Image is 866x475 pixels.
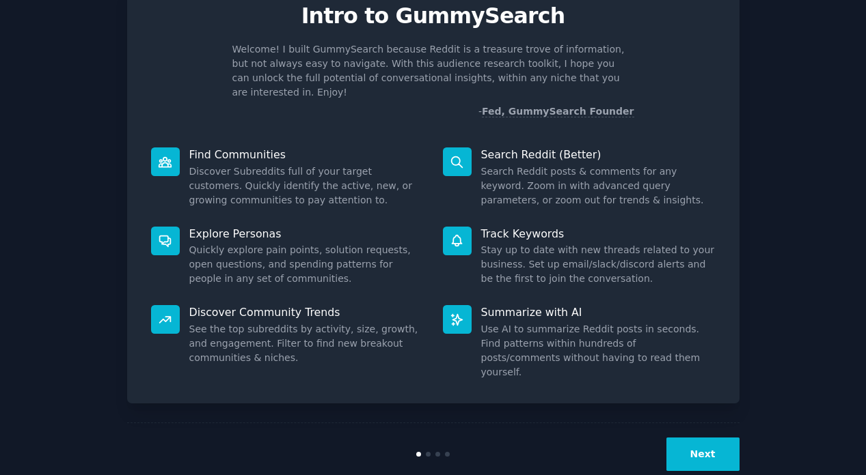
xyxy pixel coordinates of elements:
[666,437,740,471] button: Next
[478,104,634,119] div: -
[232,42,634,100] p: Welcome! I built GummySearch because Reddit is a treasure trove of information, but not always ea...
[481,305,716,319] p: Summarize with AI
[189,147,424,162] p: Find Communities
[189,305,424,319] p: Discover Community Trends
[481,147,716,162] p: Search Reddit (Better)
[189,243,424,286] dd: Quickly explore pain points, solution requests, open questions, and spending patterns for people ...
[481,164,716,207] dd: Search Reddit posts & comments for any keyword. Zoom in with advanced query parameters, or zoom o...
[481,243,716,286] dd: Stay up to date with new threads related to your business. Set up email/slack/discord alerts and ...
[189,322,424,365] dd: See the top subreddits by activity, size, growth, and engagement. Filter to find new breakout com...
[481,322,716,379] dd: Use AI to summarize Reddit posts in seconds. Find patterns within hundreds of posts/comments with...
[482,106,634,117] a: Fed, GummySearch Founder
[481,227,716,241] p: Track Keywords
[189,164,424,207] dd: Discover Subreddits full of your target customers. Quickly identify the active, new, or growing c...
[141,4,725,28] p: Intro to GummySearch
[189,227,424,241] p: Explore Personas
